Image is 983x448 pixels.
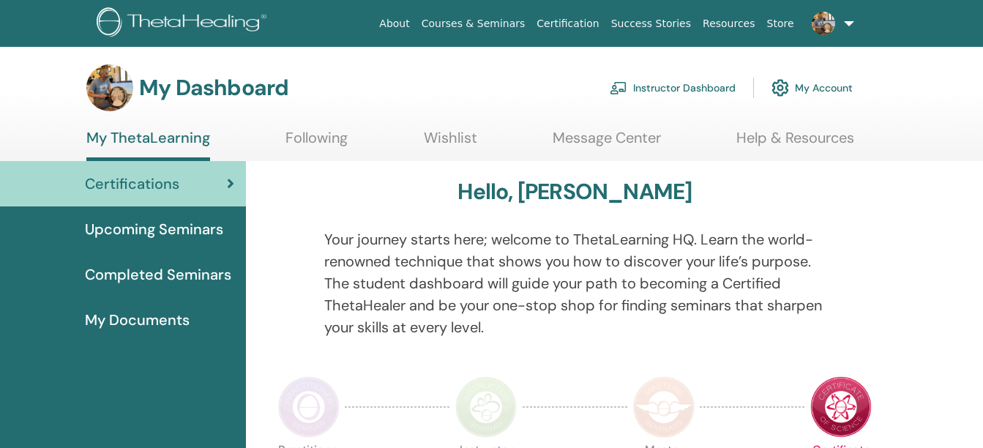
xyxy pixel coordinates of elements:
p: Your journey starts here; welcome to ThetaLearning HQ. Learn the world-renowned technique that sh... [324,228,825,338]
img: default.jpg [812,12,835,35]
a: My ThetaLearning [86,129,210,161]
span: Upcoming Seminars [85,218,223,240]
span: Certifications [85,173,179,195]
a: Resources [697,10,761,37]
img: Instructor [455,376,517,438]
a: Wishlist [424,129,477,157]
img: logo.png [97,7,272,40]
a: Success Stories [605,10,697,37]
a: Message Center [553,129,661,157]
a: Instructor Dashboard [610,72,736,104]
img: Practitioner [278,376,340,438]
a: My Account [771,72,853,104]
a: About [373,10,415,37]
img: chalkboard-teacher.svg [610,81,627,94]
img: cog.svg [771,75,789,100]
span: My Documents [85,309,190,331]
a: Help & Resources [736,129,854,157]
h3: Hello, [PERSON_NAME] [457,179,692,205]
span: Completed Seminars [85,264,231,285]
a: Store [761,10,800,37]
img: Certificate of Science [810,376,872,438]
img: Master [633,376,695,438]
a: Certification [531,10,605,37]
h3: My Dashboard [139,75,288,101]
a: Courses & Seminars [416,10,531,37]
a: Following [285,129,348,157]
img: default.jpg [86,64,133,111]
